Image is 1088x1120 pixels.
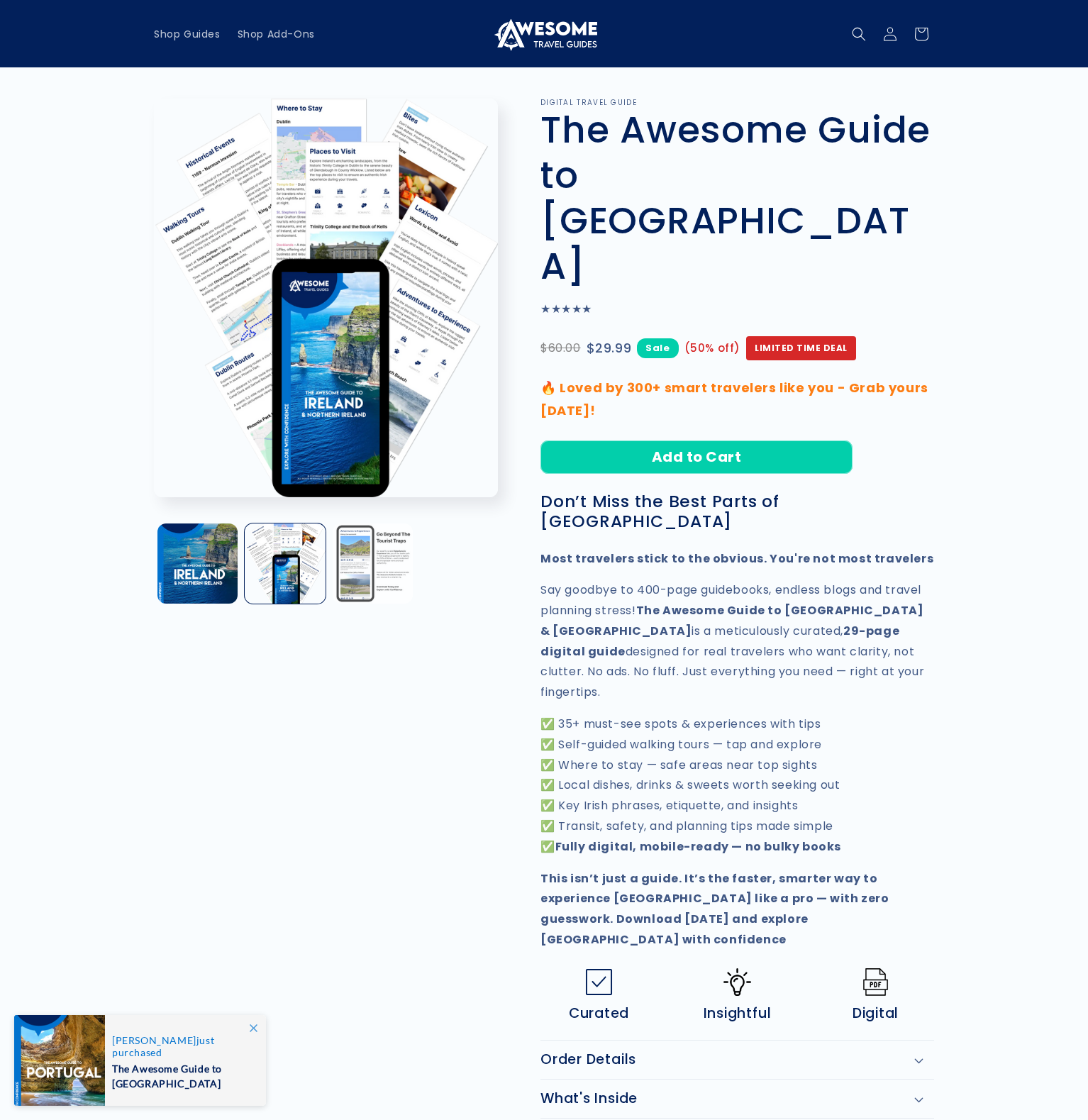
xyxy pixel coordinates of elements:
a: Shop Add-Ons [229,19,323,49]
summary: What's Inside [540,1080,934,1118]
h2: Order Details [540,1051,636,1068]
media-gallery: Gallery Viewer [154,99,505,607]
img: Idea-icon.png [723,968,751,996]
button: Load image 1 in gallery view [157,523,238,604]
strong: This isn’t just a guide. It’s the faster, smarter way to experience [GEOGRAPHIC_DATA] like a pro ... [540,870,889,948]
img: Awesome Travel Guides [491,17,597,51]
a: Shop Guides [145,19,229,49]
span: just purchased [112,1034,251,1058]
p: DIGITAL TRAVEL GUIDE [540,99,934,107]
span: Curated [569,1005,629,1022]
span: Limited Time Deal [746,336,856,360]
p: ✅ 35+ must-see spots & experiences with tips ✅ Self-guided walking tours — tap and explore ✅ Wher... [540,714,934,858]
span: Shop Add-Ons [238,28,315,40]
p: 🔥 Loved by 300+ smart travelers like you - Grab yours [DATE]! [540,377,934,423]
summary: Search [843,18,875,50]
span: Digital [853,1005,899,1022]
span: Sale [637,338,678,357]
span: The Awesome Guide to [GEOGRAPHIC_DATA] [112,1058,251,1091]
button: Load image 2 in gallery view [245,523,325,604]
img: Pdf.png [862,968,889,996]
span: $29.99 [587,337,632,360]
summary: Order Details [540,1041,934,1079]
span: Shop Guides [154,28,221,40]
span: Insightful [704,1005,772,1022]
button: Load image 3 in gallery view [333,523,413,604]
p: Say goodbye to 400-page guidebooks, endless blogs and travel planning stress! is a meticulously c... [540,580,934,703]
h2: What's Inside [540,1090,638,1107]
button: Add to Cart [540,440,853,474]
span: (50% off) [684,338,740,357]
p: ★★★★★ [540,299,934,320]
strong: The Awesome Guide to [GEOGRAPHIC_DATA] & [GEOGRAPHIC_DATA] [540,602,923,639]
h3: Don’t Miss the Best Parts of [GEOGRAPHIC_DATA] [540,492,934,533]
span: $60.00 [540,338,581,359]
span: [PERSON_NAME] [112,1034,196,1046]
strong: Most travelers stick to the obvious. You're not most travelers [540,550,933,567]
strong: Fully digital, mobile-ready — no bulky books [555,838,841,855]
a: Awesome Travel Guides [486,11,603,56]
h1: The Awesome Guide to [GEOGRAPHIC_DATA] [540,107,934,289]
